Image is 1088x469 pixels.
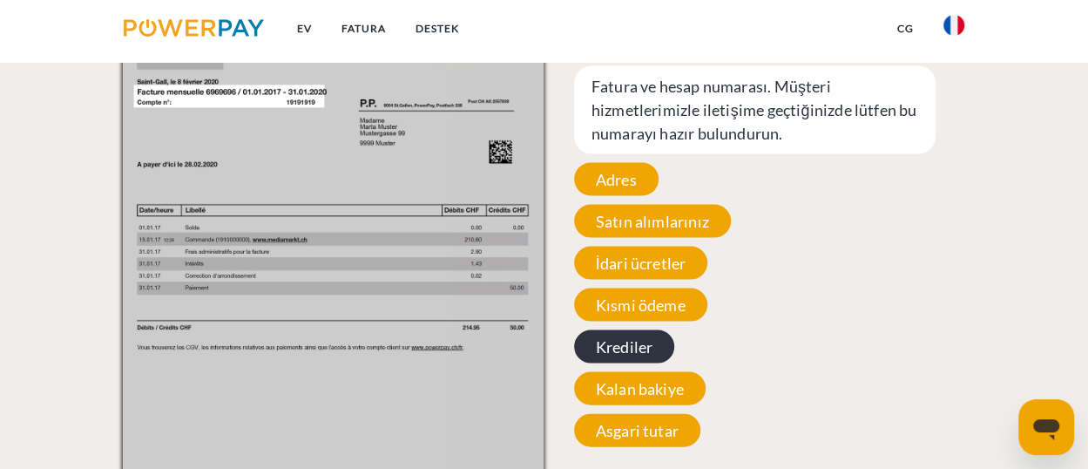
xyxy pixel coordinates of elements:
font: CG [897,22,914,35]
font: Kısmi ödeme [596,296,686,315]
a: Destek [401,13,474,44]
font: Adres [596,170,637,189]
font: Kalan bakiye [596,379,684,398]
a: FATURA [327,13,401,44]
font: Destek [416,22,459,35]
font: FATURA [341,22,386,35]
img: Fr [943,15,964,36]
font: Satın alımlarınız [596,212,709,231]
iframe: Mesajlaşma penceresini başlatma düğmesi, konuşma devam ediyor [1018,399,1074,455]
font: Ev [297,22,312,35]
font: Asgari tutar [596,421,679,440]
font: İdari ücretler [596,254,686,273]
font: Krediler [596,337,652,357]
a: CG [882,13,929,44]
a: Ev [282,13,327,44]
font: Fatura ve hesap numarası. Müşteri hizmetlerimizle iletişime geçtiğinizde lütfen bu numarayı hazır... [591,77,917,143]
img: logo-powerpay.svg [124,19,264,37]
